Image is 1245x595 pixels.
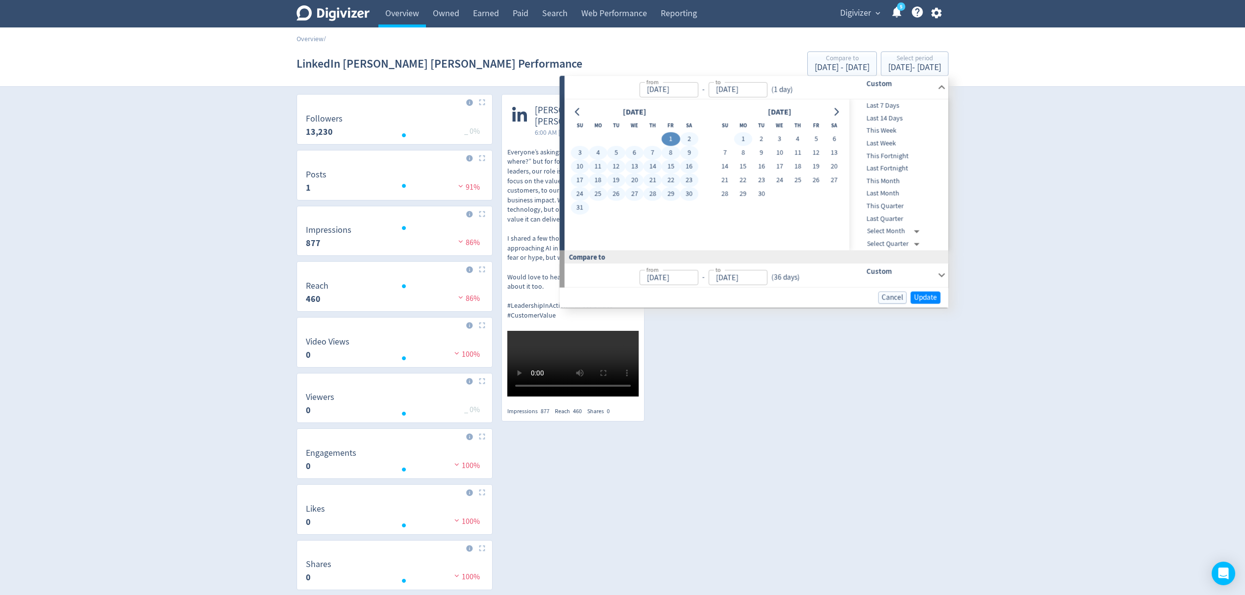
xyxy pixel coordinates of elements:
[849,149,946,162] div: This Fortnight
[716,187,734,201] button: 28
[767,84,797,95] div: ( 1 day )
[644,187,662,201] button: 28
[734,119,752,132] th: Monday
[849,137,946,150] div: Last Week
[771,174,789,187] button: 24
[716,160,734,174] button: 14
[589,119,607,132] th: Monday
[680,174,698,187] button: 23
[555,407,587,416] div: Reach
[825,119,843,132] th: Saturday
[625,146,644,160] button: 6
[644,160,662,174] button: 14
[873,9,882,18] span: expand_more
[849,187,946,200] div: Last Month
[789,132,807,146] button: 4
[571,187,589,201] button: 24
[662,187,680,201] button: 29
[571,146,589,160] button: 3
[306,392,334,403] dt: Viewers
[644,174,662,187] button: 21
[849,100,946,111] span: Last 7 Days
[807,119,825,132] th: Friday
[752,119,771,132] th: Tuesday
[789,146,807,160] button: 11
[625,160,644,174] button: 13
[662,174,680,187] button: 22
[698,84,708,95] div: -
[306,404,311,416] strong: 0
[607,407,610,415] span: 0
[662,132,680,146] button: 1
[771,160,789,174] button: 17
[589,160,607,174] button: 11
[807,174,825,187] button: 26
[715,266,721,274] label: to
[767,272,799,283] div: ( 36 days )
[565,99,948,250] div: from-to(1 day)Custom
[452,349,480,359] span: 100%
[571,201,589,215] button: 31
[849,213,946,224] span: Last Quarter
[849,99,946,250] nav: presets
[849,162,946,175] div: Last Fortnight
[301,337,488,363] svg: Video Views 0
[301,170,488,196] svg: Posts 1
[306,182,311,194] strong: 1
[306,336,349,347] dt: Video Views
[452,572,480,582] span: 100%
[306,460,311,472] strong: 0
[306,237,321,249] strong: 877
[306,349,311,361] strong: 0
[752,132,771,146] button: 2
[541,407,549,415] span: 877
[620,105,649,119] div: [DATE]
[825,160,843,174] button: 20
[815,63,870,72] div: [DATE] - [DATE]
[306,447,356,459] dt: Engagements
[306,559,331,570] dt: Shares
[297,48,582,79] h1: LinkedIn [PERSON_NAME] [PERSON_NAME] Performance
[662,146,680,160] button: 8
[680,187,698,201] button: 30
[306,571,311,583] strong: 0
[452,517,480,526] span: 100%
[607,174,625,187] button: 19
[716,174,734,187] button: 21
[306,293,321,305] strong: 460
[716,119,734,132] th: Sunday
[464,126,480,136] span: _ 0%
[662,119,680,132] th: Friday
[849,175,946,188] div: This Month
[849,125,946,136] span: This Week
[452,461,480,471] span: 100%
[911,291,941,303] button: Update
[849,99,946,112] div: Last 7 Days
[914,294,937,301] span: Update
[866,77,933,89] h6: Custom
[878,291,907,303] button: Cancel
[789,174,807,187] button: 25
[715,77,721,86] label: to
[771,146,789,160] button: 10
[900,3,902,10] text: 5
[646,77,658,86] label: from
[571,105,585,119] button: Go to previous month
[301,504,488,530] svg: Likes 0
[573,407,582,415] span: 460
[625,174,644,187] button: 20
[535,127,634,137] span: 6:00 AM [DATE] PST
[306,169,326,180] dt: Posts
[807,132,825,146] button: 5
[888,63,941,72] div: [DATE] - [DATE]
[324,34,326,43] span: /
[734,146,752,160] button: 8
[560,250,948,264] div: Compare to
[752,187,771,201] button: 30
[456,238,480,248] span: 86%
[849,201,946,212] span: This Quarter
[306,126,333,138] strong: 13,230
[301,225,488,251] svg: Impressions 877
[849,150,946,161] span: This Fortnight
[589,174,607,187] button: 18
